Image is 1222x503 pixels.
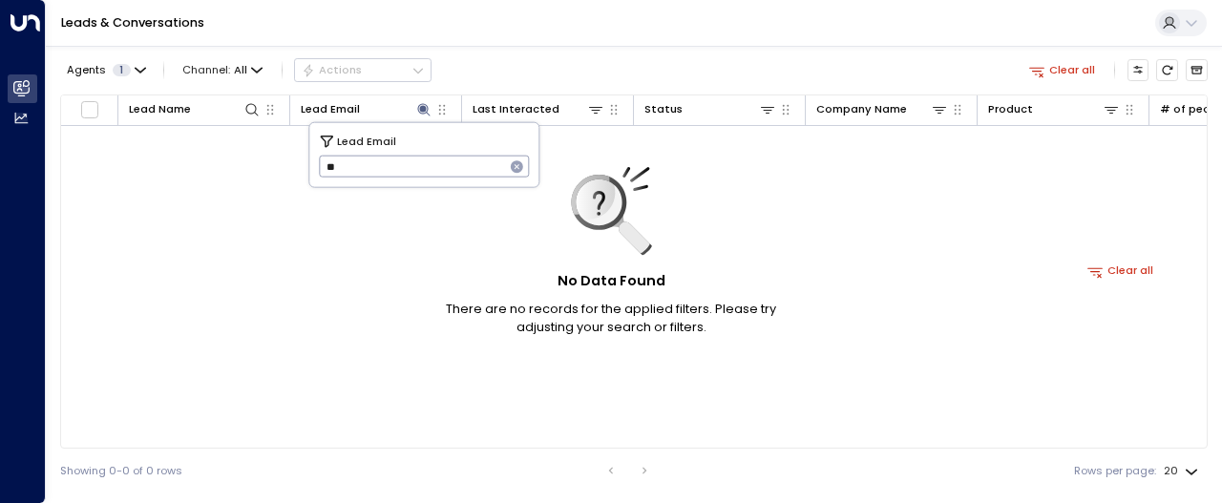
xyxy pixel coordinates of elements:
div: 20 [1164,459,1202,483]
span: 1 [113,64,131,76]
div: Status [644,100,776,118]
button: Customize [1127,59,1149,81]
button: Actions [294,58,432,81]
label: Rows per page: [1074,463,1156,479]
div: Showing 0-0 of 0 rows [60,463,182,479]
a: Leads & Conversations [61,14,204,31]
div: Company Name [816,100,948,118]
button: Agents1 [60,59,151,80]
span: Agents [67,65,106,75]
div: Last Interacted [473,100,559,118]
div: Lead Email [301,100,432,118]
div: Lead Name [129,100,261,118]
div: Status [644,100,683,118]
div: Lead Name [129,100,191,118]
div: Actions [302,63,362,76]
span: Channel: [177,59,269,80]
p: There are no records for the applied filters. Please try adjusting your search or filters. [420,300,802,336]
button: Clear all [1082,261,1161,282]
span: Refresh [1156,59,1178,81]
div: Company Name [816,100,907,118]
button: Clear all [1022,59,1102,80]
span: Lead Email [337,132,396,149]
div: Product [988,100,1033,118]
div: Lead Email [301,100,360,118]
button: Archived Leads [1186,59,1208,81]
span: Toggle select all [80,100,99,119]
div: Button group with a nested menu [294,58,432,81]
h5: No Data Found [558,271,665,292]
nav: pagination navigation [599,459,658,482]
button: Channel:All [177,59,269,80]
span: All [234,64,247,76]
div: Last Interacted [473,100,604,118]
div: Product [988,100,1120,118]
